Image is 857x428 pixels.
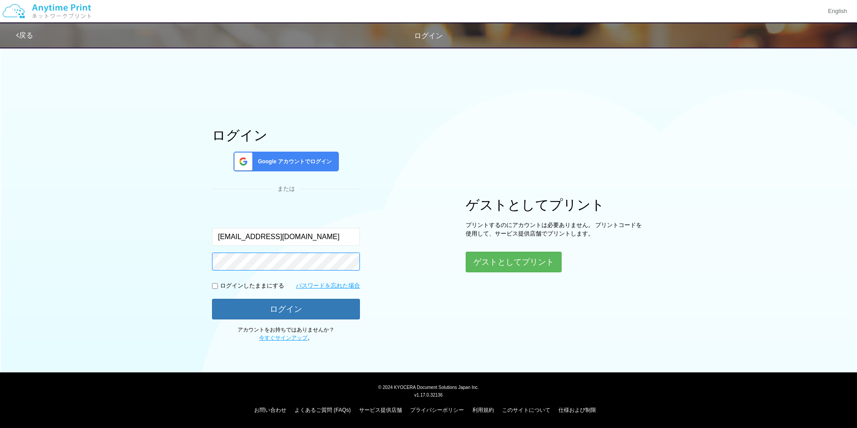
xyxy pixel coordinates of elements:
a: パスワードを忘れた場合 [296,282,360,290]
a: サービス提供店舗 [359,407,402,413]
span: Google アカウントでログイン [254,158,332,166]
span: v1.17.0.32136 [414,392,442,397]
a: お問い合わせ [254,407,286,413]
a: よくあるご質問 (FAQs) [294,407,351,413]
a: 利用規約 [472,407,494,413]
h1: ゲストとしてプリント [466,197,645,212]
span: 。 [259,335,313,341]
p: アカウントをお持ちではありませんか？ [212,326,360,341]
p: プリントするのにアカウントは必要ありません。 プリントコードを使用して、サービス提供店舗でプリントします。 [466,221,645,238]
a: プライバシーポリシー [410,407,464,413]
div: または [212,185,360,193]
span: © 2024 KYOCERA Document Solutions Japan Inc. [378,384,479,390]
input: メールアドレス [212,228,360,246]
button: ログイン [212,299,360,319]
a: 今すぐサインアップ [259,335,307,341]
a: このサイトについて [502,407,550,413]
h1: ログイン [212,128,360,143]
a: 戻る [16,31,33,39]
span: ログイン [414,32,443,39]
a: 仕様および制限 [558,407,596,413]
p: ログインしたままにする [220,282,284,290]
button: ゲストとしてプリント [466,252,562,272]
